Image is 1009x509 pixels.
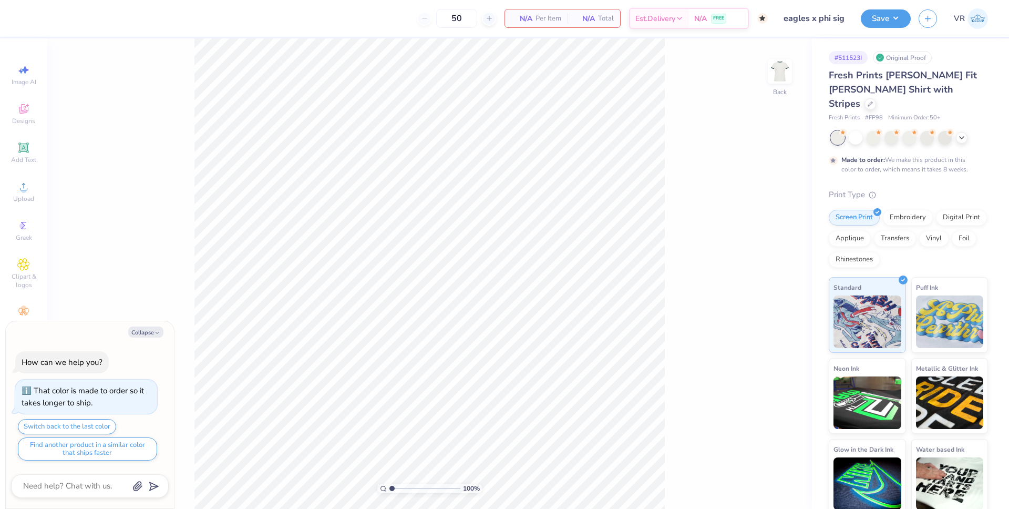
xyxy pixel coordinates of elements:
[18,437,157,461] button: Find another product in a similar color that ships faster
[773,87,787,97] div: Back
[916,282,938,293] span: Puff Ink
[873,51,932,64] div: Original Proof
[22,385,144,408] div: That color is made to order so it takes longer to ship.
[536,13,561,24] span: Per Item
[916,444,964,455] span: Water based Ink
[841,156,885,164] strong: Made to order:
[888,114,941,123] span: Minimum Order: 50 +
[574,13,595,24] span: N/A
[11,320,36,328] span: Decorate
[128,327,163,338] button: Collapse
[874,231,916,247] div: Transfers
[861,9,911,28] button: Save
[833,376,901,429] img: Neon Ink
[713,15,724,22] span: FREE
[967,8,988,29] img: Vincent Roxas
[916,296,984,348] img: Puff Ink
[829,231,871,247] div: Applique
[954,13,965,25] span: VR
[952,231,976,247] div: Foil
[511,13,532,24] span: N/A
[635,13,675,24] span: Est. Delivery
[769,61,790,82] img: Back
[22,357,102,368] div: How can we help you?
[833,282,861,293] span: Standard
[829,252,880,268] div: Rhinestones
[841,155,971,174] div: We make this product in this color to order, which means it takes 8 weeks.
[916,376,984,429] img: Metallic & Glitter Ink
[829,69,977,110] span: Fresh Prints [PERSON_NAME] Fit [PERSON_NAME] Shirt with Stripes
[12,117,35,125] span: Designs
[833,363,859,374] span: Neon Ink
[829,189,988,201] div: Print Type
[865,114,883,123] span: # FP98
[833,444,893,455] span: Glow in the Dark Ink
[463,484,480,493] span: 100 %
[829,114,860,123] span: Fresh Prints
[776,8,853,29] input: Untitled Design
[936,210,987,226] div: Digital Print
[16,233,32,242] span: Greek
[829,51,868,64] div: # 511523I
[916,363,978,374] span: Metallic & Glitter Ink
[833,296,901,348] img: Standard
[598,13,614,24] span: Total
[13,195,34,203] span: Upload
[11,156,36,164] span: Add Text
[5,272,42,289] span: Clipart & logos
[18,419,116,434] button: Switch back to the last color
[694,13,707,24] span: N/A
[919,231,949,247] div: Vinyl
[12,78,36,86] span: Image AI
[829,210,880,226] div: Screen Print
[436,9,477,28] input: – –
[883,210,933,226] div: Embroidery
[954,8,988,29] a: VR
